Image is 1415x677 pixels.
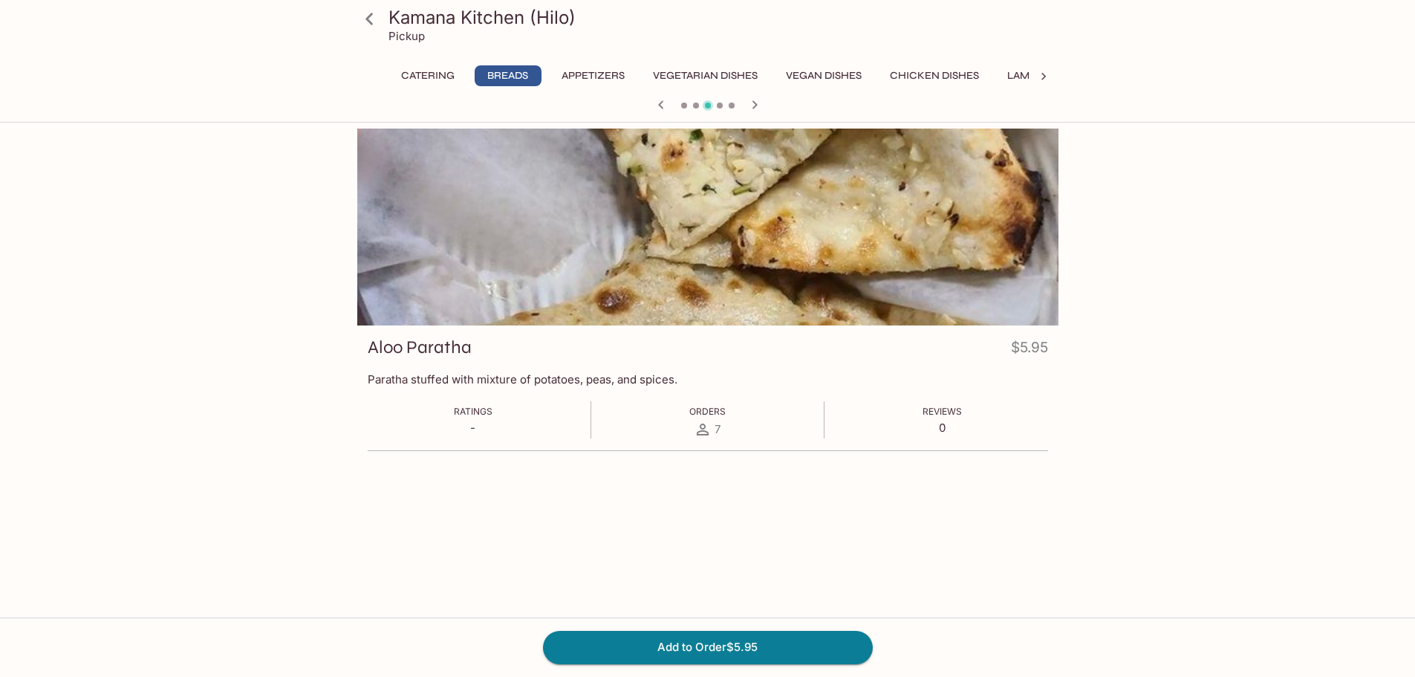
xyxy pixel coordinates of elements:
[999,65,1084,86] button: Lamb Dishes
[368,336,472,359] h3: Aloo Paratha
[388,29,425,43] p: Pickup
[923,406,962,417] span: Reviews
[645,65,766,86] button: Vegetarian Dishes
[368,372,1048,386] p: Paratha stuffed with mixture of potatoes, peas, and spices.
[454,421,492,435] p: -
[689,406,726,417] span: Orders
[475,65,541,86] button: Breads
[1011,336,1048,365] h4: $5.95
[715,422,720,436] span: 7
[553,65,633,86] button: Appetizers
[923,421,962,435] p: 0
[882,65,987,86] button: Chicken Dishes
[388,6,1053,29] h3: Kamana Kitchen (Hilo)
[543,631,873,664] button: Add to Order$5.95
[454,406,492,417] span: Ratings
[393,65,463,86] button: Catering
[357,129,1058,325] div: Aloo Paratha
[778,65,870,86] button: Vegan Dishes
